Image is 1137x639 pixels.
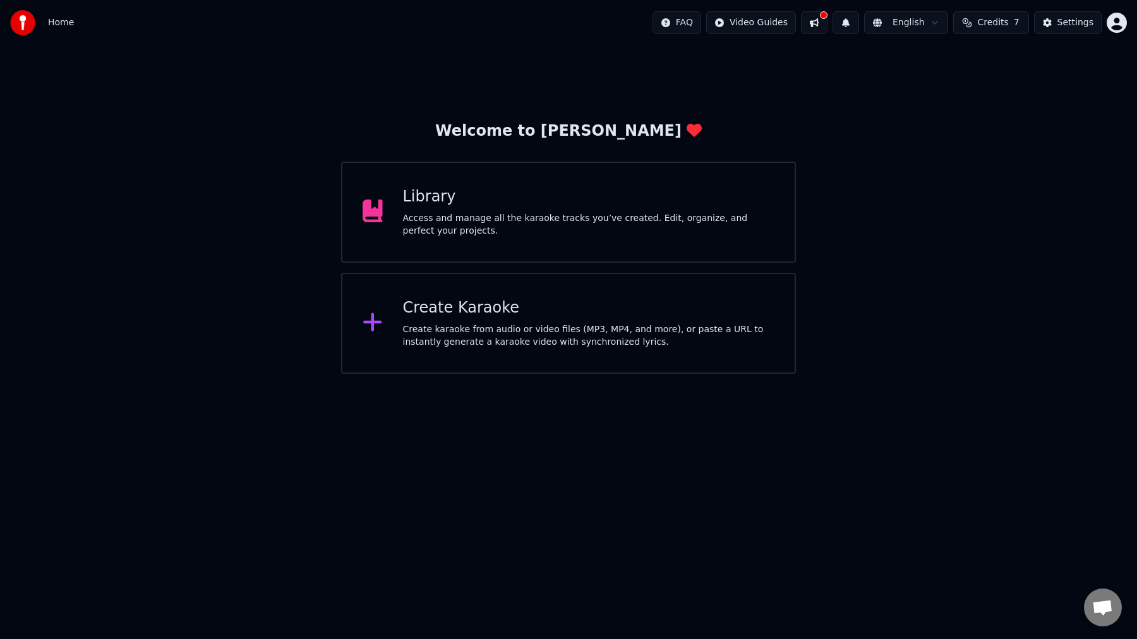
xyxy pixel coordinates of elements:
[403,212,775,237] div: Access and manage all the karaoke tracks you’ve created. Edit, organize, and perfect your projects.
[403,323,775,349] div: Create karaoke from audio or video files (MP3, MP4, and more), or paste a URL to instantly genera...
[653,11,701,34] button: FAQ
[48,16,74,29] span: Home
[977,16,1008,29] span: Credits
[1084,588,1122,626] div: Open chat
[1057,16,1093,29] div: Settings
[435,121,702,141] div: Welcome to [PERSON_NAME]
[1014,16,1020,29] span: 7
[48,16,74,29] nav: breadcrumb
[953,11,1029,34] button: Credits7
[403,187,775,207] div: Library
[706,11,796,34] button: Video Guides
[403,298,775,318] div: Create Karaoke
[10,10,35,35] img: youka
[1034,11,1102,34] button: Settings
